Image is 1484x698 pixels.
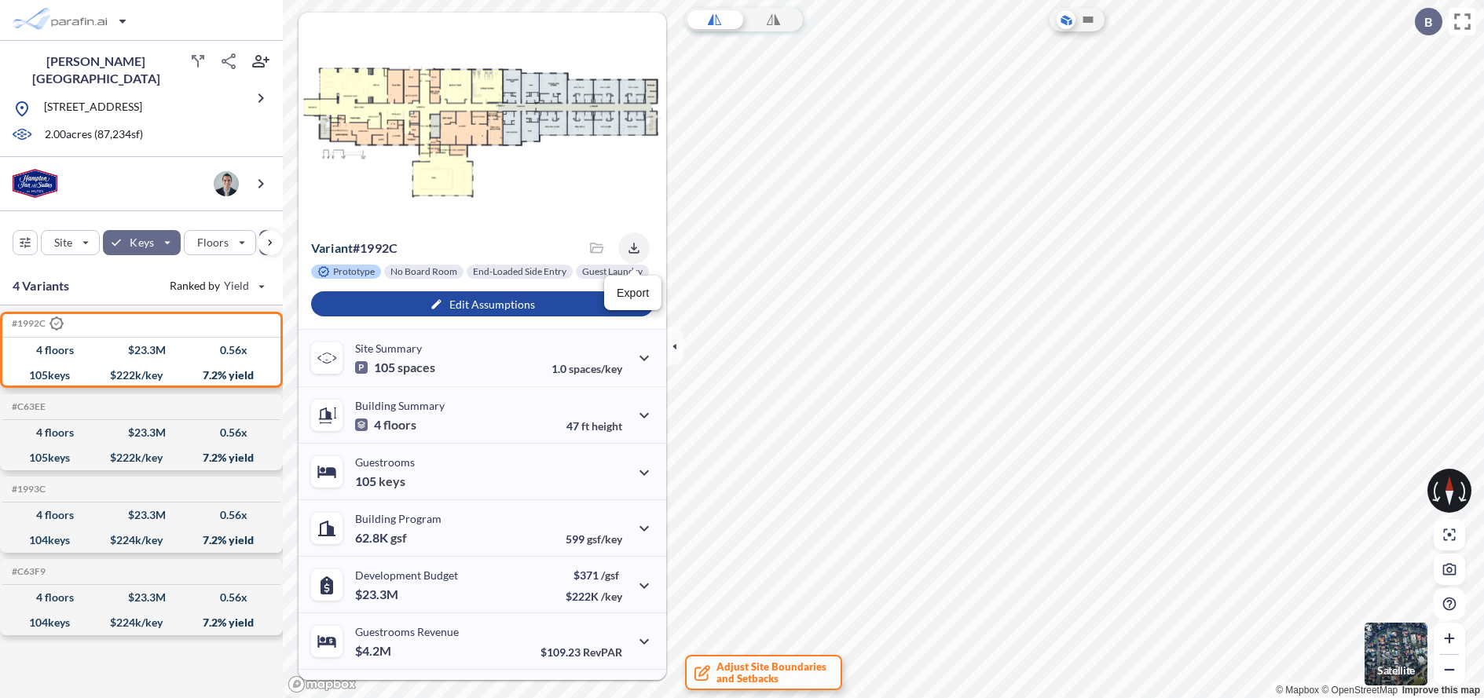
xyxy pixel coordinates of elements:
p: Satellite [1377,664,1415,677]
span: gsf [390,530,407,546]
p: 4 [355,417,416,433]
span: Yield [224,278,250,294]
a: Improve this map [1402,685,1480,696]
span: spaces/key [569,362,622,375]
p: Prototype [333,265,375,278]
img: BrandImage [13,169,57,198]
p: 1.0 [551,362,622,375]
p: 105 [355,360,435,375]
button: Aerial View [1057,10,1075,29]
p: $4.2M [355,643,394,659]
span: floors [383,417,416,433]
p: 62.8K [355,530,407,546]
button: Ranked by Yield [157,273,275,298]
p: # 1992c [311,240,398,256]
p: Guestrooms [355,455,415,469]
button: Adjust Site Boundariesand Setbacks [685,655,842,690]
span: height [592,419,622,433]
button: Site Plan [1079,10,1097,29]
p: [PERSON_NAME][GEOGRAPHIC_DATA] [13,53,179,87]
span: /key [601,590,622,603]
span: gsf/key [587,532,622,546]
h5: #1992C [9,317,64,331]
a: Mapbox homepage [288,675,357,693]
p: 105 [355,473,405,489]
button: Keys [103,230,180,255]
p: $23.3M [355,587,401,602]
p: Edit Assumptions [449,298,535,311]
a: OpenStreetMap [1321,685,1398,696]
img: Switcher Image [1365,623,1427,685]
span: Adjust Site Boundaries and Setbacks [716,661,826,685]
p: End-Loaded Side Entry [473,265,566,278]
p: Guestrooms Revenue [355,625,459,638]
p: 47 [566,419,622,433]
p: 4 Variants [13,276,70,295]
p: $109.23 [540,645,622,659]
p: Building Summary [355,399,445,412]
p: No Board Room [390,265,457,278]
img: user logo [214,171,239,196]
button: Floors [184,230,257,255]
p: [STREET_ADDRESS] [44,99,142,119]
span: RevPAR [583,645,622,659]
p: Guest Laundry [582,265,643,278]
p: Export [617,285,649,301]
p: 599 [566,532,622,546]
p: 2.00 acres ( 87,234 sf) [45,126,143,144]
a: Mapbox [1276,685,1319,696]
p: Site [54,235,72,250]
span: ft [581,419,589,433]
p: Site Summary [355,342,422,355]
p: $371 [566,568,622,582]
p: Development Budget [355,568,458,582]
button: Site [41,230,100,255]
button: Edit Assumptions [311,291,654,316]
h5: #1993C [9,484,46,495]
p: Floors [197,235,229,250]
p: Keys [130,235,153,250]
button: Switcher ImageSatellite [1365,623,1427,685]
h5: #C63EE [9,401,46,412]
p: $222K [566,590,622,603]
span: Variant [311,240,353,255]
p: B [1424,15,1432,29]
span: keys [379,473,405,489]
h5: #C63F9 [9,566,46,577]
span: /gsf [601,568,619,582]
span: spaces [398,360,435,375]
p: Building Program [355,512,442,525]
